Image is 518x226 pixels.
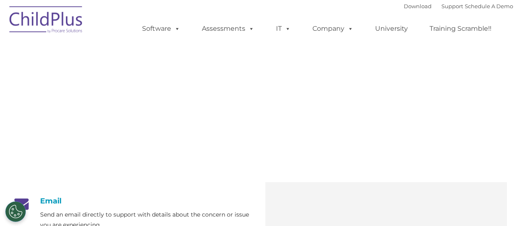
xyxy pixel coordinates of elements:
a: Training Scramble!! [421,21,500,37]
a: Support [441,3,463,9]
a: Assessments [194,21,262,37]
a: Company [304,21,362,37]
a: Download [404,3,432,9]
a: IT [268,21,299,37]
img: ChildPlus by Procare Solutions [5,0,87,41]
button: Cookies Settings [5,201,26,222]
a: Schedule A Demo [465,3,513,9]
font: | [404,3,513,9]
h4: Email [11,196,253,205]
a: Software [134,21,188,37]
a: University [367,21,416,37]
